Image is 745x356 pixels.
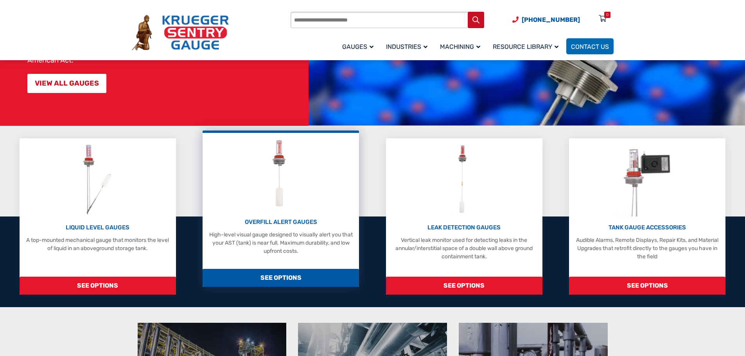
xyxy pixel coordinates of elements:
p: Audible Alarms, Remote Displays, Repair Kits, and Material Upgrades that retrofit directly to the... [573,236,722,261]
img: Overfill Alert Gauges [264,137,298,211]
p: TANK GAUGE ACCESSORIES [573,223,722,232]
p: OVERFILL ALERT GAUGES [206,218,355,227]
img: Leak Detection Gauges [449,142,479,216]
a: Tank Gauge Accessories TANK GAUGE ACCESSORIES Audible Alarms, Remote Displays, Repair Kits, and M... [569,138,725,295]
a: Resource Library [488,37,566,55]
a: Contact Us [566,38,614,54]
span: [PHONE_NUMBER] [522,16,580,23]
span: Contact Us [571,43,609,50]
p: LIQUID LEVEL GAUGES [23,223,172,232]
a: Overfill Alert Gauges OVERFILL ALERT GAUGES High-level visual gauge designed to visually alert yo... [203,131,359,287]
span: Gauges [342,43,373,50]
span: Industries [386,43,427,50]
span: SEE OPTIONS [569,277,725,295]
a: Gauges [337,37,381,55]
div: 0 [606,12,609,18]
a: Industries [381,37,435,55]
a: Phone Number (920) 434-8860 [512,15,580,25]
a: Leak Detection Gauges LEAK DETECTION GAUGES Vertical leak monitor used for detecting leaks in the... [386,138,542,295]
span: SEE OPTIONS [203,269,359,287]
p: High-level visual gauge designed to visually alert you that your AST (tank) is near full. Maximum... [206,231,355,255]
p: LEAK DETECTION GAUGES [390,223,539,232]
img: Krueger Sentry Gauge [132,15,229,51]
span: SEE OPTIONS [20,277,176,295]
p: A top-mounted mechanical gauge that monitors the level of liquid in an aboveground storage tank. [23,236,172,252]
p: Vertical leak monitor used for detecting leaks in the annular/interstitial space of a double wall... [390,236,539,261]
span: Machining [440,43,480,50]
a: Liquid Level Gauges LIQUID LEVEL GAUGES A top-mounted mechanical gauge that monitors the level of... [20,138,176,295]
a: VIEW ALL GAUGES [27,74,106,93]
span: Resource Library [493,43,558,50]
img: Tank Gauge Accessories [616,142,679,216]
p: At Krueger Sentry Gauge, for over 75 years we have manufactured over three million liquid-level g... [27,17,305,64]
img: Liquid Level Gauges [77,142,118,216]
a: Machining [435,37,488,55]
span: SEE OPTIONS [386,277,542,295]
